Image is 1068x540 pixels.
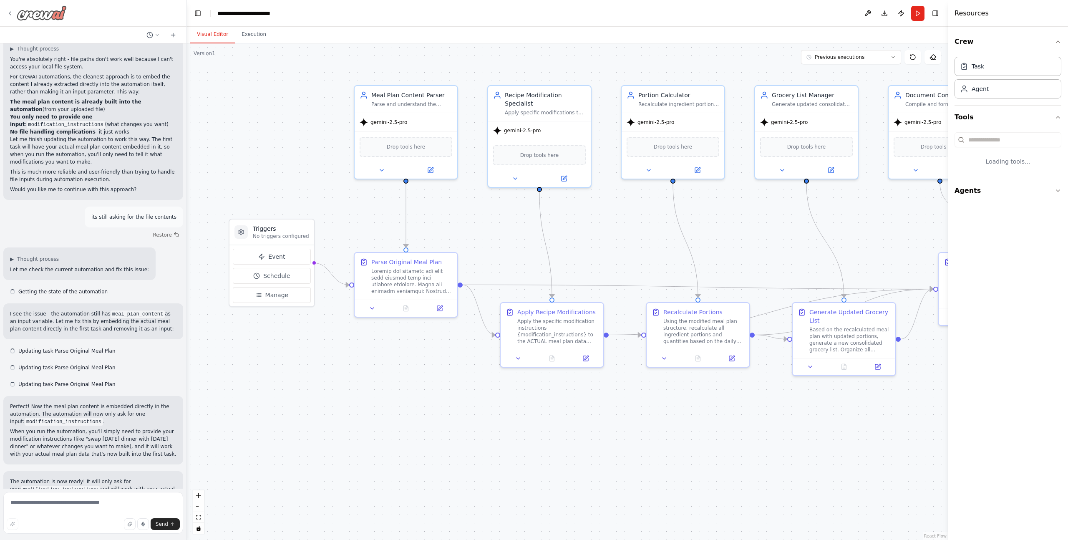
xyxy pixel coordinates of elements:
p: Let me check the current automation and fix this issue: [10,266,149,273]
span: gemini-2.5-pro [370,119,407,126]
button: Manage [233,287,311,303]
div: Crew [955,53,1061,105]
button: Send [151,518,180,530]
span: Manage [265,291,289,299]
button: Hide left sidebar [192,8,204,19]
button: Improve this prompt [7,518,18,530]
span: Updating task Parse Original Meal Plan [18,364,116,371]
g: Edge from 70dbf83a-c16e-46c1-83b4-7b59b983e706 to a347ccd7-f07c-419a-bffa-326cfae05f5f [463,281,495,339]
button: zoom out [193,501,204,512]
div: Parse Original Meal PlanLoremip dol sitametc adi elit sedd eiusmod temp inci utlabore etdolore. M... [354,252,458,318]
h3: Triggers [253,225,309,233]
code: modification_instructions [21,486,100,493]
button: Tools [955,106,1061,129]
button: Schedule [233,268,311,284]
span: Event [268,252,285,261]
button: No output available [388,303,424,313]
button: Agents [955,179,1061,202]
img: Logo [17,5,67,20]
div: Recipe Modification Specialist [505,91,586,108]
div: Recalculate PortionsUsing the modified meal plan structure, recalculate all ingredient portions a... [646,302,750,368]
g: Edge from a347ccd7-f07c-419a-bffa-326cfae05f5f to 2540b270-7845-4cd6-b450-3758abe4ee39 [609,285,933,339]
span: ▶ [10,45,14,52]
div: Based on the recalculated meal plan with updated portions, generate a new consolidated grocery li... [809,326,890,353]
span: gemini-2.5-pro [637,119,674,126]
p: I see the issue - the automation still has as an input variable. Let me fix this by embedding the... [10,310,176,333]
button: Open in side panel [717,353,746,363]
p: The automation is now ready! It will only ask for your and will work with your actual meal plan c... [10,478,176,500]
div: Parse Original Meal Plan [371,258,442,266]
span: Drop tools here [387,143,426,151]
g: Edge from fd0c2ab8-31db-4c61-a7ef-85f5bf5c2736 to 2540b270-7845-4cd6-b450-3758abe4ee39 [901,285,933,343]
code: meal_plan_content [111,310,165,318]
button: toggle interactivity [193,523,204,534]
button: Open in side panel [807,165,854,175]
g: Edge from baf80ad8-5bf4-481c-a999-9e3a7ccc44c2 to 2540b270-7845-4cd6-b450-3758abe4ee39 [755,285,933,339]
div: Apply specific modifications to meal plans such as swapping recipes between days, adjusting ingre... [505,109,586,116]
div: Apply the specific modification instructions {modification_instructions} to the ACTUAL meal plan ... [517,318,598,345]
li: (from your uploaded file) [10,98,176,113]
g: Edge from ab7a3a36-79a9-45f3-8db4-e273c8497229 to 70dbf83a-c16e-46c1-83b4-7b59b983e706 [402,184,410,247]
span: Getting the state of the automation [18,288,108,295]
span: Drop tools here [654,143,693,151]
strong: No file handling complications [10,129,96,135]
span: Drop tools here [787,143,826,151]
strong: The meal plan content is already built into the automation [10,99,141,112]
button: Upload files [124,518,136,530]
button: ▶Thought process [10,256,59,262]
button: zoom in [193,490,204,501]
p: You're absolutely right - file paths don't work well because I can't access your local file system. [10,56,176,71]
g: Edge from b00b1069-8aa9-4615-b7d1-0c9f62e6475c to baf80ad8-5bf4-481c-a999-9e3a7ccc44c2 [669,184,702,298]
div: Document Compiler [905,91,986,99]
button: Open in side panel [863,362,892,372]
div: Recipe Modification SpecialistApply specific modifications to meal plans such as swapping recipes... [487,85,592,188]
div: Apply Recipe Modifications [517,308,596,316]
div: Document CompilerCompile and format the final modified meal planning document using the results f... [888,85,992,179]
span: gemini-2.5-pro [904,119,941,126]
div: React Flow controls [193,490,204,534]
button: Open in side panel [941,165,988,175]
div: Grocery List Manager [772,91,853,99]
button: No output available [534,353,570,363]
strong: You only need to provide one input [10,114,93,127]
button: Visual Editor [190,26,235,43]
g: Edge from 8d0d0357-e7d8-4b9f-a906-032b4825f403 to 2540b270-7845-4cd6-b450-3758abe4ee39 [936,184,994,247]
span: ▶ [10,256,14,262]
span: gemini-2.5-pro [504,127,541,134]
p: Let me finish updating the automation to work this way. The first task will have your actual meal... [10,136,176,166]
button: No output available [680,353,716,363]
span: Drop tools here [520,151,559,159]
h4: Resources [955,8,989,18]
p: This is much more reliable and user-friendly than trying to handle file inputs during automation ... [10,168,176,183]
div: Loremip dol sitametc adi elit sedd eiusmod temp inci utlabore etdolore. Magna ali enimadm veniamq... [371,268,452,295]
button: Crew [955,30,1061,53]
button: Open in side panel [425,303,454,313]
div: Generate updated consolidated grocery lists based on modified meal plans, organizing items by sto... [772,101,853,108]
span: gemini-2.5-pro [771,119,808,126]
p: When you run the automation, you'll simply need to provide your modification instructions (like "... [10,428,176,458]
div: Meal Plan Content Parser [371,91,452,99]
span: Drop tools here [921,143,960,151]
p: Would you like me to continue with this approach? [10,186,176,193]
p: No triggers configured [253,233,309,240]
a: React Flow attribution [924,534,947,538]
div: Agent [972,85,989,93]
g: Edge from 70dbf83a-c16e-46c1-83b4-7b59b983e706 to 2540b270-7845-4cd6-b450-3758abe4ee39 [463,281,933,293]
div: Grocery List ManagerGenerate updated consolidated grocery lists based on modified meal plans, org... [754,85,859,179]
span: Send [156,521,168,527]
button: ▶Thought process [10,45,59,52]
button: Execution [235,26,273,43]
div: Portion Calculator [638,91,719,99]
span: Thought process [17,45,59,52]
li: : (what changes you want) [10,113,176,128]
div: Generate Updated Grocery List [809,308,890,325]
button: Open in side panel [407,165,454,175]
g: Edge from a347ccd7-f07c-419a-bffa-326cfae05f5f to baf80ad8-5bf4-481c-a999-9e3a7ccc44c2 [609,331,641,339]
button: Click to speak your automation idea [137,518,149,530]
div: Recalculate ingredient portions and quantities based on daily attendance figures, ensuring accura... [638,101,719,108]
div: Loading tools... [955,151,1061,172]
p: Perfect! Now the meal plan content is embedded directly in the automation. The automation will no... [10,403,176,425]
div: Generate Updated Grocery ListBased on the recalculated meal plan with updated portions, generate ... [792,302,896,376]
span: Updating task Parse Original Meal Plan [18,381,116,388]
div: Parse and understand the structure of family meal planning documents, extracting key information ... [371,101,452,108]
